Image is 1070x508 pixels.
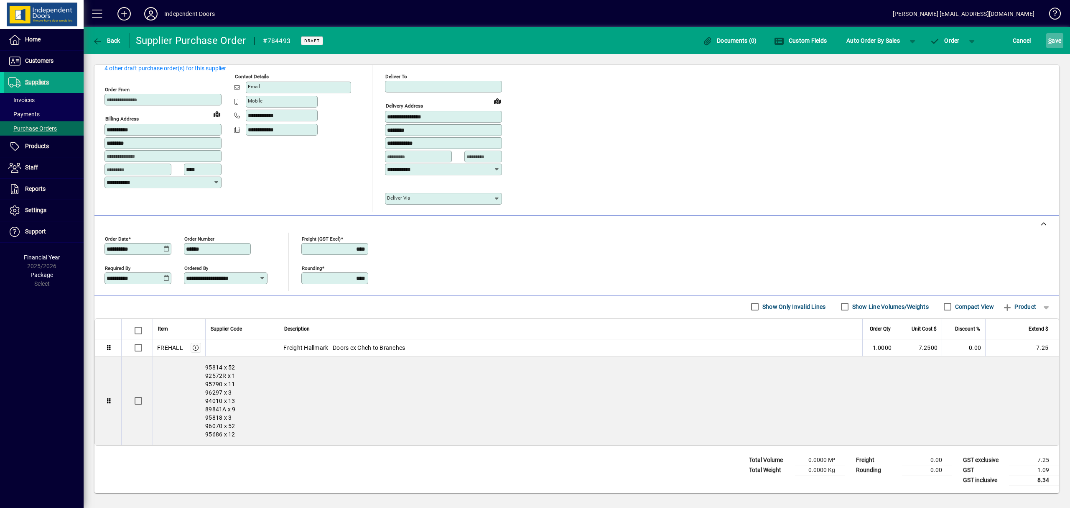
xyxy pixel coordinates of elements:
[24,254,60,261] span: Financial Year
[959,465,1009,475] td: GST
[84,33,130,48] app-page-header-button: Back
[387,195,410,201] mat-label: Deliver via
[1048,34,1061,47] span: ave
[31,272,53,278] span: Package
[92,37,120,44] span: Back
[4,200,84,221] a: Settings
[105,87,130,92] mat-label: Order from
[164,7,215,21] div: Independent Doors
[8,97,35,103] span: Invoices
[284,324,310,334] span: Description
[111,6,138,21] button: Add
[210,107,224,121] a: View on map
[491,94,504,108] a: View on map
[703,37,757,44] span: Documents (0)
[1046,33,1063,48] button: Save
[701,33,759,48] button: Documents (0)
[896,339,942,357] td: 7.2500
[998,299,1040,314] button: Product
[851,303,929,311] label: Show Line Volumes/Weights
[862,339,896,357] td: 1.0000
[4,179,84,200] a: Reports
[1011,33,1033,48] button: Cancel
[4,221,84,242] a: Support
[4,157,84,178] a: Staff
[302,236,341,241] mat-label: Freight (GST excl)
[25,207,46,213] span: Settings
[4,136,84,157] a: Products
[283,344,405,352] span: Freight Hallmark - Doors ex Chch to Branches
[942,339,985,357] td: 0.00
[25,185,46,192] span: Reports
[8,111,40,118] span: Payments
[1048,37,1052,44] span: S
[385,74,407,80] mat-label: Deliver To
[184,236,214,241] mat-label: Order number
[153,357,1059,445] div: 95814 x 52 92572R x 1 95790 x 11 96297 x 3 94010 x 13 89841A x 9 95818 x 3 96070 x 52 95686 x 12
[1013,34,1031,47] span: Cancel
[4,93,84,107] a: Invoices
[1002,300,1036,313] span: Product
[955,324,980,334] span: Discount %
[8,125,57,132] span: Purchase Orders
[105,265,130,271] mat-label: Required by
[4,29,84,50] a: Home
[893,7,1034,21] div: [PERSON_NAME] [EMAIL_ADDRESS][DOMAIN_NAME]
[745,455,795,465] td: Total Volume
[25,143,49,149] span: Products
[795,465,845,475] td: 0.0000 Kg
[846,34,900,47] span: Auto Order By Sales
[912,324,937,334] span: Unit Cost $
[795,455,845,465] td: 0.0000 M³
[4,107,84,121] a: Payments
[248,98,262,104] mat-label: Mobile
[852,455,902,465] td: Freight
[761,303,826,311] label: Show Only Invalid Lines
[902,455,952,465] td: 0.00
[4,121,84,136] a: Purchase Orders
[772,33,829,48] button: Custom Fields
[1009,465,1059,475] td: 1.09
[136,34,246,47] div: Supplier Purchase Order
[105,236,128,241] mat-label: Order date
[1009,475,1059,485] td: 8.34
[852,465,902,475] td: Rounding
[138,6,164,21] button: Profile
[25,79,49,85] span: Suppliers
[1009,455,1059,465] td: 7.25
[930,37,960,44] span: Order
[184,265,208,271] mat-label: Ordered by
[304,38,320,44] span: Draft
[953,303,994,311] label: Compact View
[985,339,1059,357] td: 7.25
[902,465,952,475] td: 0.00
[211,324,242,334] span: Supplier Code
[1029,324,1048,334] span: Extend $
[774,37,827,44] span: Custom Fields
[157,344,183,352] div: FREHALL
[959,475,1009,485] td: GST inclusive
[90,33,122,48] button: Back
[263,34,290,48] div: #784493
[745,465,795,475] td: Total Weight
[1043,2,1060,29] a: Knowledge Base
[842,33,904,48] button: Auto Order By Sales
[248,84,260,90] mat-label: Email
[25,36,41,43] span: Home
[959,455,1009,465] td: GST exclusive
[25,57,53,64] span: Customers
[302,265,322,271] mat-label: Rounding
[158,324,168,334] span: Item
[25,228,46,235] span: Support
[870,324,891,334] span: Order Qty
[25,164,38,171] span: Staff
[4,51,84,72] a: Customers
[926,33,964,48] button: Order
